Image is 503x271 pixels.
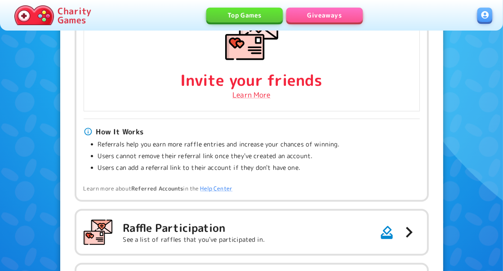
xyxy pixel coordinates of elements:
img: Charity.Games [14,5,54,25]
b: Referred Accounts [131,185,183,192]
a: Help Center [200,185,233,192]
a: Top Games [206,8,283,22]
p: Users can add a referral link to their account if they don't have one. [98,163,420,172]
p: Charity Games [58,6,91,24]
strong: How It Works [96,126,144,137]
button: Raffle ParticipationSee a list of raffles that you've participated in. [76,211,427,254]
a: Charity Games [11,4,95,27]
a: Giveaways [286,8,363,22]
h5: Raffle Participation [123,221,265,235]
p: Users cannot remove their referral link once they've created an account. [98,151,420,160]
a: Learn More [232,89,271,100]
p: See a list of raffles that you've participated in. [123,235,265,244]
span: Learn more about in the [84,185,233,193]
p: Referrals help you earn more raffle entries and increase your chances of winning. [98,140,420,149]
h4: Invite your friends [180,71,323,89]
